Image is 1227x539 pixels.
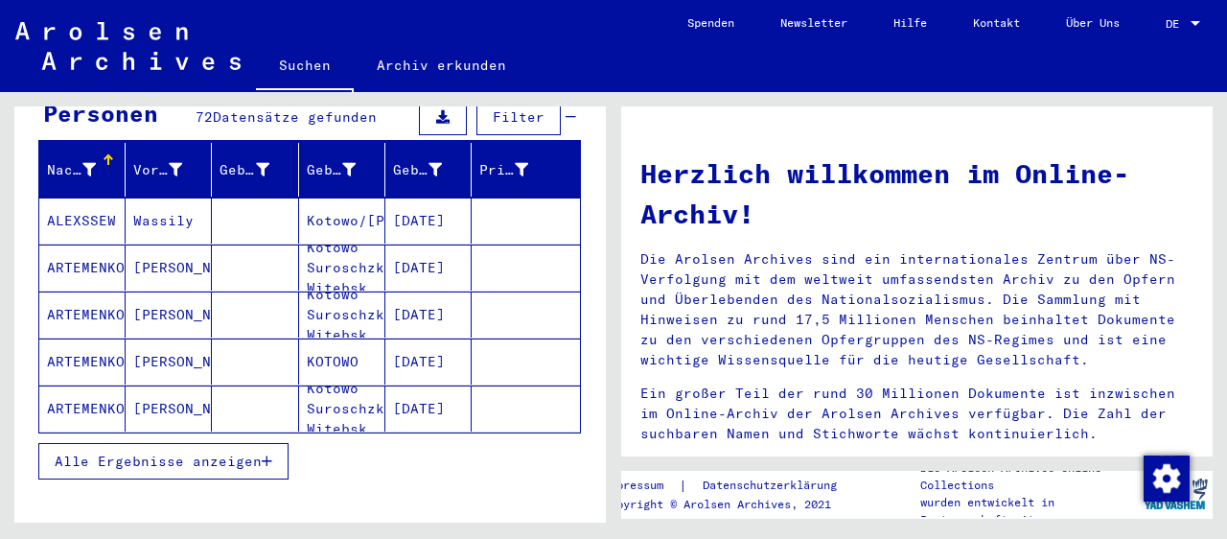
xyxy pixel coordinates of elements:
[920,494,1139,528] p: wurden entwickelt in Partnerschaft mit
[920,459,1139,494] p: Die Arolsen Archives Online-Collections
[133,154,211,185] div: Vorname
[299,386,385,432] mat-cell: Kotowo Suroschzky Witebsk
[196,108,213,126] span: 72
[1166,17,1187,31] span: DE
[307,160,356,180] div: Geburt‏
[385,386,472,432] mat-cell: [DATE]
[43,96,158,130] div: Personen
[15,22,241,70] img: Arolsen_neg.svg
[307,154,384,185] div: Geburt‏
[479,160,528,180] div: Prisoner #
[39,292,126,338] mat-cell: ARTEMENKO
[213,108,377,126] span: Datensätze gefunden
[393,154,471,185] div: Geburtsdatum
[640,249,1193,370] p: Die Arolsen Archives sind ein internationales Zentrum über NS-Verfolgung mit dem weltweit umfasse...
[126,143,212,197] mat-header-cell: Vorname
[47,154,125,185] div: Nachname
[299,339,385,385] mat-cell: KOTOWO
[126,198,212,244] mat-cell: Wassily
[55,453,262,470] span: Alle Ergebnisse anzeigen
[299,143,385,197] mat-header-cell: Geburt‏
[39,339,126,385] mat-cell: ARTEMENKO
[603,496,860,513] p: Copyright © Arolsen Archives, 2021
[256,42,354,92] a: Suchen
[640,153,1193,234] h1: Herzlich willkommen im Online-Archiv!
[385,339,472,385] mat-cell: [DATE]
[687,476,860,496] a: Datenschutzerklärung
[126,245,212,291] mat-cell: [PERSON_NAME]
[39,245,126,291] mat-cell: ARTEMENKO
[479,154,557,185] div: Prisoner #
[126,339,212,385] mat-cell: [PERSON_NAME]
[299,245,385,291] mat-cell: Kotowo Suroschzky Witebsk
[385,292,472,338] mat-cell: [DATE]
[640,384,1193,444] p: Ein großer Teil der rund 30 Millionen Dokumente ist inzwischen im Online-Archiv der Arolsen Archi...
[126,386,212,432] mat-cell: [PERSON_NAME]
[220,160,268,180] div: Geburtsname
[603,476,860,496] div: |
[126,292,212,338] mat-cell: [PERSON_NAME]
[385,198,472,244] mat-cell: [DATE]
[299,292,385,338] mat-cell: Kotowo Suroschzky Witebsk
[39,143,126,197] mat-header-cell: Nachname
[1144,456,1190,502] img: Zustimmung ändern
[39,386,126,432] mat-cell: ARTEMENKO
[220,154,297,185] div: Geburtsname
[354,42,529,88] a: Archiv erkunden
[133,160,182,180] div: Vorname
[385,143,472,197] mat-header-cell: Geburtsdatum
[299,198,385,244] mat-cell: Kotowo/[PERSON_NAME]
[47,160,96,180] div: Nachname
[1140,470,1212,518] img: yv_logo.png
[385,245,472,291] mat-cell: [DATE]
[212,143,298,197] mat-header-cell: Geburtsname
[603,476,679,496] a: Impressum
[39,198,126,244] mat-cell: ALEXSSEW
[472,143,580,197] mat-header-cell: Prisoner #
[38,443,289,480] button: Alle Ergebnisse anzeigen
[493,108,544,126] span: Filter
[393,160,442,180] div: Geburtsdatum
[476,99,561,135] button: Filter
